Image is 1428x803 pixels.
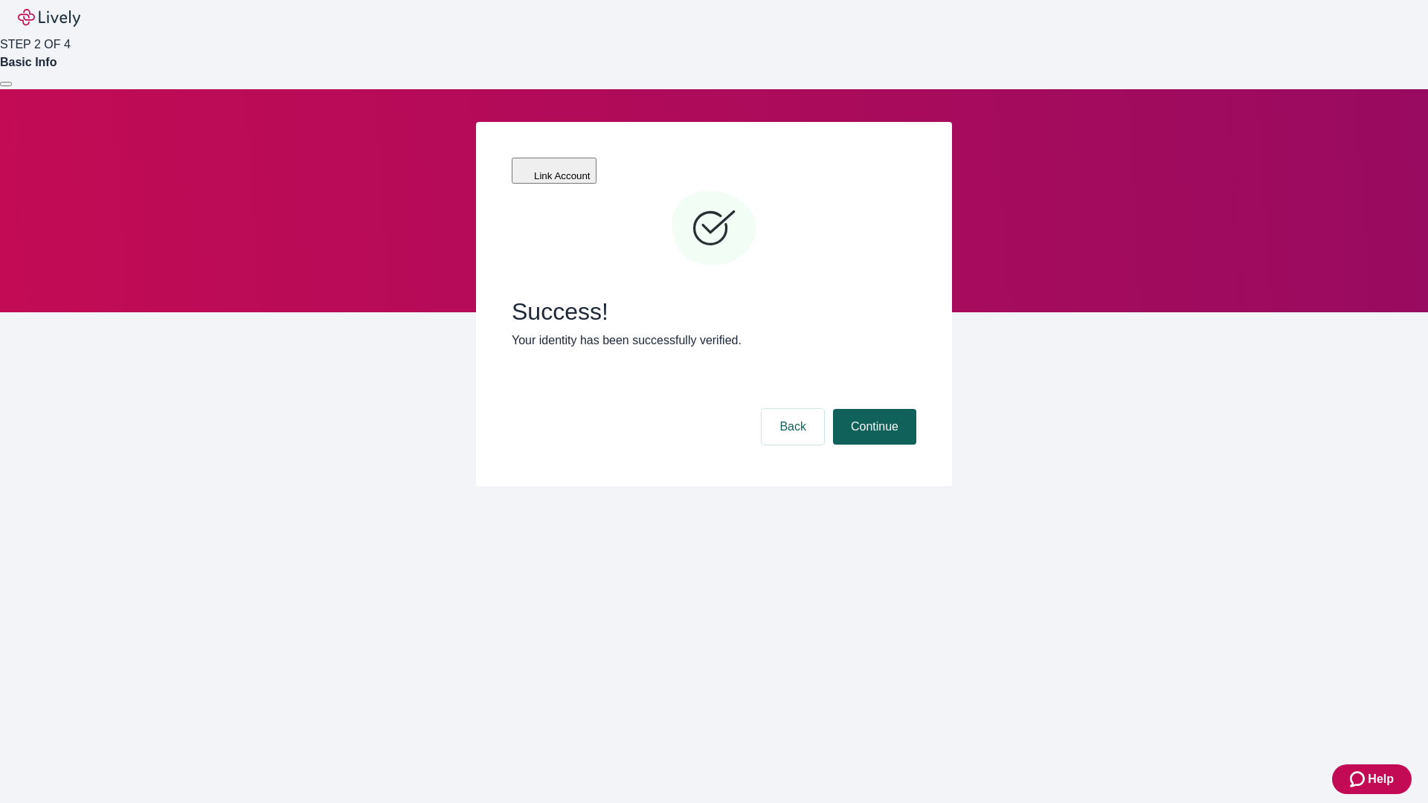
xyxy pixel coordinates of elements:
button: Back [762,409,824,445]
button: Zendesk support iconHelp [1332,764,1412,794]
svg: Checkmark icon [669,184,759,274]
img: Lively [18,9,80,27]
p: Your identity has been successfully verified. [512,332,916,349]
svg: Zendesk support icon [1350,770,1368,788]
span: Help [1368,770,1394,788]
button: Continue [833,409,916,445]
span: Success! [512,297,916,326]
button: Link Account [512,158,596,184]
